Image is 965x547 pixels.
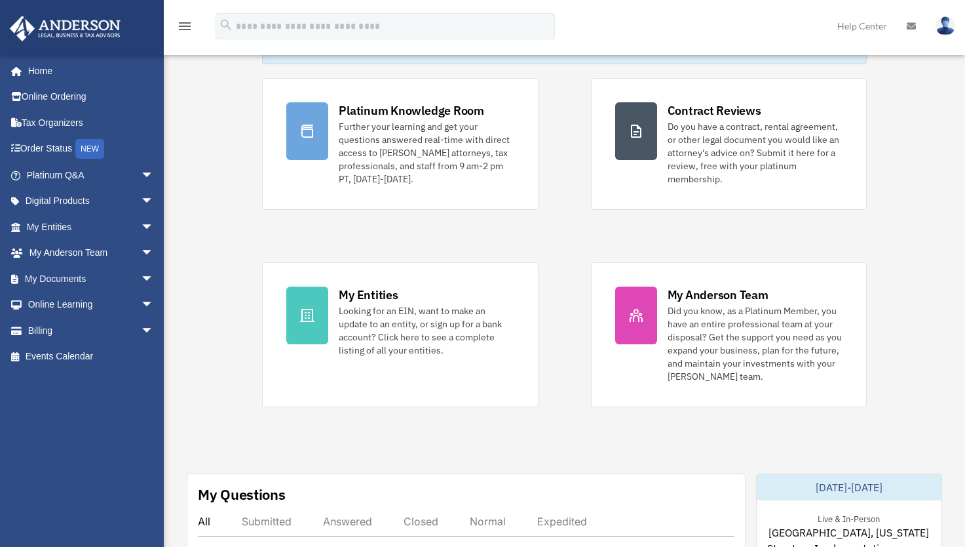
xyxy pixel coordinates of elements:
[9,240,174,266] a: My Anderson Teamarrow_drop_down
[141,188,167,215] span: arrow_drop_down
[9,317,174,344] a: Billingarrow_drop_down
[323,515,372,528] div: Answered
[9,344,174,370] a: Events Calendar
[668,287,768,303] div: My Anderson Team
[9,188,174,214] a: Digital Productsarrow_drop_down
[141,214,167,241] span: arrow_drop_down
[9,266,174,292] a: My Documentsarrow_drop_down
[757,474,941,500] div: [DATE]-[DATE]
[668,120,842,186] div: Do you have a contract, rental agreement, or other legal document you would like an attorney's ad...
[9,214,174,240] a: My Entitiesarrow_drop_down
[141,240,167,267] span: arrow_drop_down
[339,287,398,303] div: My Entities
[9,110,174,136] a: Tax Organizers
[141,162,167,189] span: arrow_drop_down
[198,485,286,504] div: My Questions
[198,515,210,528] div: All
[668,304,842,383] div: Did you know, as a Platinum Member, you have an entire professional team at your disposal? Get th...
[141,317,167,344] span: arrow_drop_down
[9,292,174,318] a: Online Learningarrow_drop_down
[75,139,104,159] div: NEW
[339,304,514,357] div: Looking for an EIN, want to make an update to an entity, or sign up for a bank account? Click her...
[9,162,174,188] a: Platinum Q&Aarrow_drop_down
[537,515,587,528] div: Expedited
[177,23,193,34] a: menu
[339,120,514,186] div: Further your learning and get your questions answered real-time with direct access to [PERSON_NAM...
[9,84,174,110] a: Online Ordering
[219,18,233,32] i: search
[339,102,484,119] div: Platinum Knowledge Room
[141,266,167,293] span: arrow_drop_down
[807,511,890,525] div: Live & In-Person
[668,102,761,119] div: Contract Reviews
[591,262,867,407] a: My Anderson Team Did you know, as a Platinum Member, you have an entire professional team at your...
[936,16,955,35] img: User Pic
[177,18,193,34] i: menu
[768,525,929,540] span: [GEOGRAPHIC_DATA], [US_STATE]
[6,16,124,41] img: Anderson Advisors Platinum Portal
[591,78,867,210] a: Contract Reviews Do you have a contract, rental agreement, or other legal document you would like...
[141,292,167,319] span: arrow_drop_down
[262,262,538,407] a: My Entities Looking for an EIN, want to make an update to an entity, or sign up for a bank accoun...
[242,515,292,528] div: Submitted
[404,515,438,528] div: Closed
[9,136,174,163] a: Order StatusNEW
[470,515,506,528] div: Normal
[9,58,167,84] a: Home
[262,78,538,210] a: Platinum Knowledge Room Further your learning and get your questions answered real-time with dire...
